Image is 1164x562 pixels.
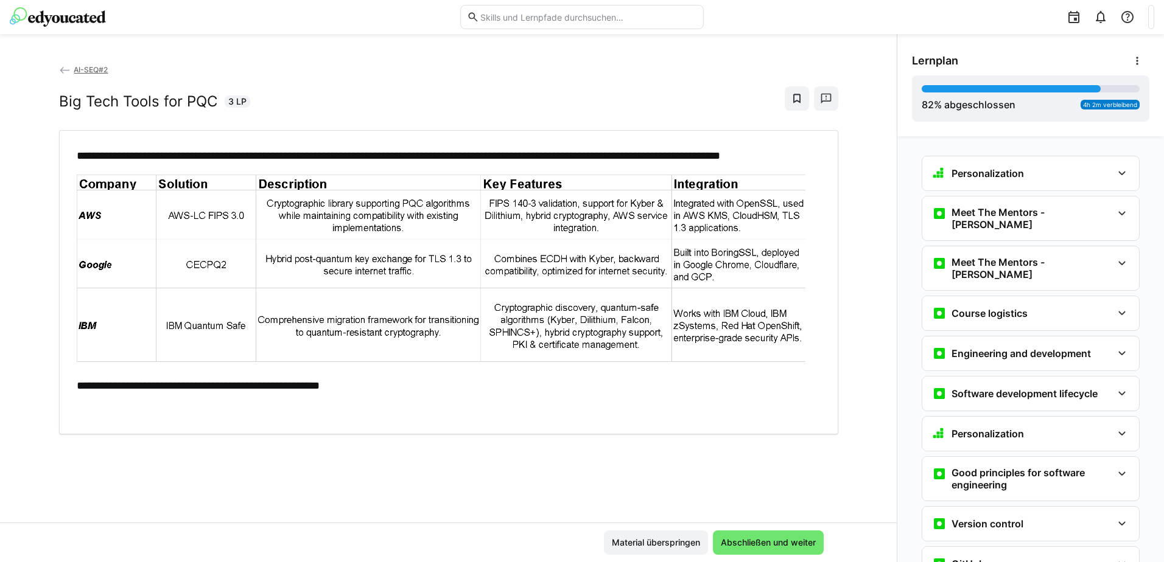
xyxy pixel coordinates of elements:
[952,387,1098,400] h3: Software development lifecycle
[228,95,247,108] span: 3 LP
[952,256,1112,280] h3: Meet The Mentors - [PERSON_NAME]
[74,65,108,74] span: AI-SEQ#2
[59,92,217,111] h2: Big Tech Tools for PQC
[952,307,1028,319] h3: Course logistics
[952,467,1112,491] h3: Good principles for software engineering
[604,530,708,555] button: Material überspringen
[1083,101,1137,108] span: 4h 2m verbleibend
[922,97,1015,112] div: % abgeschlossen
[713,530,824,555] button: Abschließen und weiter
[952,206,1112,231] h3: Meet The Mentors - [PERSON_NAME]
[610,536,702,549] span: Material überspringen
[952,347,1091,359] h3: Engineering and development
[952,518,1023,530] h3: Version control
[952,167,1024,179] h3: Personalization
[922,99,934,111] span: 82
[952,428,1024,440] h3: Personalization
[912,54,958,68] span: Lernplan
[59,65,108,74] a: AI-SEQ#2
[719,536,818,549] span: Abschließen und weiter
[479,12,697,23] input: Skills und Lernpfade durchsuchen…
